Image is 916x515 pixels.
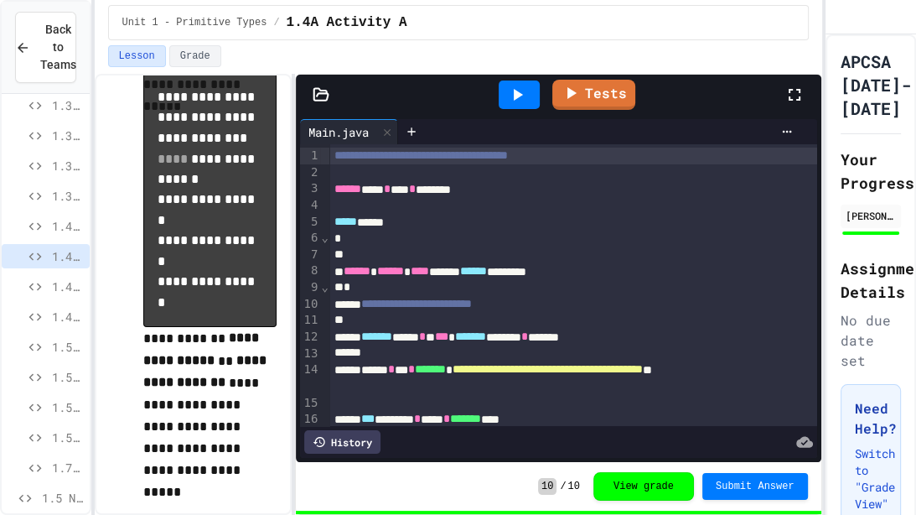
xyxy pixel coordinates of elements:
[122,16,267,29] span: Unit 1 - Primitive Types
[320,280,329,294] span: Fold line
[52,278,83,295] span: 1.4B Activity B
[108,45,166,67] button: Lesson
[52,247,83,265] span: 1.4A Activity A
[40,21,76,74] span: Back to Teams
[841,310,902,371] div: No due date set
[300,279,321,296] div: 9
[300,312,321,329] div: 11
[300,230,321,247] div: 6
[52,127,83,144] span: 1.3A Activity A
[52,338,83,356] span: 1.5A Activity A
[716,480,794,493] span: Submit Answer
[52,96,83,114] span: 1.3 Lesson - Data Types
[287,13,407,33] span: 1.4A Activity A
[52,368,83,386] span: 1.5B Activity B
[52,308,83,325] span: 1.4C Activity C
[300,395,321,412] div: 15
[593,472,694,501] button: View grade
[320,231,329,244] span: Fold line
[52,157,83,174] span: 1.3B Activity B
[15,12,76,83] button: Back to Teams
[52,217,83,235] span: 1.4 Lesson - Number Calculations
[300,247,321,263] div: 7
[300,263,321,279] div: 8
[846,208,897,223] div: [PERSON_NAME]
[567,480,579,493] span: 10
[560,480,566,493] span: /
[300,296,321,313] div: 10
[300,180,321,197] div: 3
[841,49,911,120] h1: APCSA [DATE]-[DATE]
[300,197,321,214] div: 4
[300,119,398,144] div: Main.java
[538,478,556,495] span: 10
[52,459,83,476] span: 1.7 Lesson - API, Packages, and Classes
[841,148,902,195] h2: Your Progress
[841,257,902,304] h2: Assignment Details
[304,430,380,454] div: History
[855,398,888,439] h3: Need Help?
[300,329,321,346] div: 12
[702,473,808,500] button: Submit Answer
[52,429,83,446] span: 1.5D Activity D
[169,45,221,67] button: Grade
[300,214,321,231] div: 5
[300,123,377,141] div: Main.java
[300,164,321,181] div: 2
[42,489,83,507] span: 1.5 NEW Modular Division
[300,411,321,428] div: 16
[552,80,635,110] a: Tests
[52,398,83,416] span: 1.5C Activity C
[300,362,321,394] div: 14
[273,16,279,29] span: /
[52,187,83,205] span: 1.3C Activity C
[300,148,321,164] div: 1
[300,346,321,362] div: 13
